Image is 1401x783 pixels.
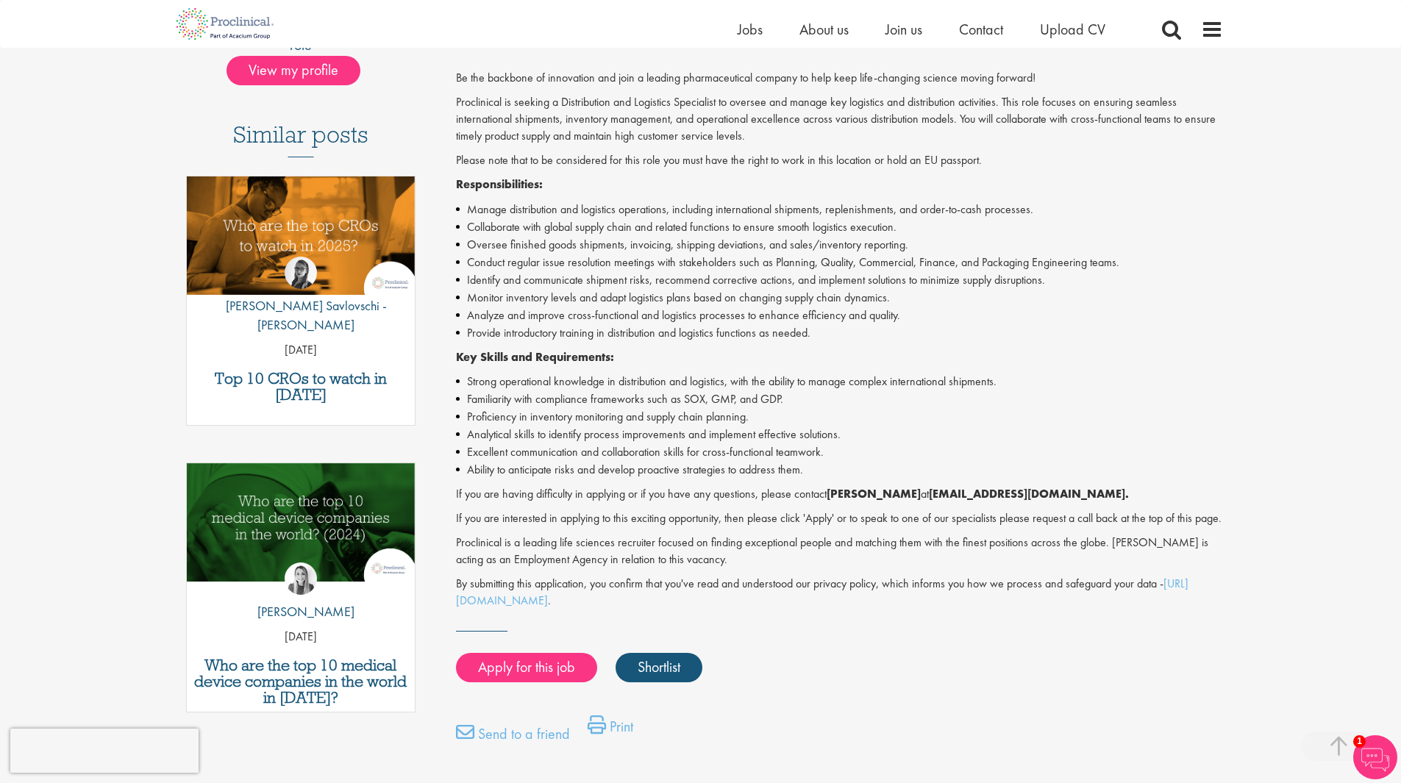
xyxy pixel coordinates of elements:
a: Link to a post [187,176,416,307]
strong: [PERSON_NAME] [827,486,921,501]
a: Send to a friend [456,723,570,752]
li: Monitor inventory levels and adapt logistics plans based on changing supply chain dynamics. [456,289,1223,307]
li: Collaborate with global supply chain and related functions to ensure smooth logistics execution. [456,218,1223,236]
li: Identify and communicate shipment risks, recommend corrective actions, and implement solutions to... [456,271,1223,289]
p: If you are having difficulty in applying or if you have any questions, please contact at [456,486,1223,503]
p: [PERSON_NAME] [246,602,354,621]
img: Top 10 Medical Device Companies 2024 [187,463,416,582]
h3: Similar posts [233,122,368,157]
img: Hannah Burke [285,562,317,595]
img: Chatbot [1353,735,1397,779]
img: Theodora Savlovschi - Wicks [285,257,317,289]
a: Upload CV [1040,20,1105,39]
a: Hannah Burke [PERSON_NAME] [246,562,354,629]
a: About us [799,20,849,39]
iframe: reCAPTCHA [10,729,199,773]
p: Proclinical is seeking a Distribution and Logistics Specialist to oversee and manage key logistic... [456,94,1223,145]
li: Strong operational knowledge in distribution and logistics, with the ability to manage complex in... [456,373,1223,390]
li: Provide introductory training in distribution and logistics functions as needed. [456,324,1223,342]
li: Familiarity with compliance frameworks such as SOX, GMP, and GDP. [456,390,1223,408]
div: Job description [456,70,1223,609]
li: Conduct regular issue resolution meetings with stakeholders such as Planning, Quality, Commercial... [456,254,1223,271]
span: 1 [1353,735,1366,748]
a: Contact [959,20,1003,39]
a: Apply for this job [456,653,597,682]
a: Shortlist [616,653,702,682]
p: Please note that to be considered for this role you must have the right to work in this location ... [456,152,1223,169]
span: View my profile [227,56,360,85]
img: Top 10 CROs 2025 | Proclinical [187,176,416,295]
a: Print [588,715,633,745]
li: Analytical skills to identify process improvements and implement effective solutions. [456,426,1223,443]
p: If you are interested in applying to this exciting opportunity, then please click 'Apply' or to s... [456,510,1223,527]
strong: Responsibilities: [456,176,543,192]
li: Ability to anticipate risks and develop proactive strategies to address them. [456,461,1223,479]
a: Jobs [738,20,763,39]
p: [PERSON_NAME] Savlovschi - [PERSON_NAME] [187,296,416,334]
p: [DATE] [187,629,416,646]
li: Manage distribution and logistics operations, including international shipments, replenishments, ... [456,201,1223,218]
p: Be the backbone of innovation and join a leading pharmaceutical company to help keep life-changin... [456,70,1223,87]
li: Excellent communication and collaboration skills for cross-functional teamwork. [456,443,1223,461]
a: Link to a post [187,463,416,593]
a: Top 10 CROs to watch in [DATE] [194,371,408,403]
a: View my profile [227,59,375,78]
a: Theodora Savlovschi - Wicks [PERSON_NAME] Savlovschi - [PERSON_NAME] [187,257,416,341]
li: Proficiency in inventory monitoring and supply chain planning. [456,408,1223,426]
a: Join us [885,20,922,39]
p: Proclinical is a leading life sciences recruiter focused on finding exceptional people and matchi... [456,534,1223,568]
li: Analyze and improve cross-functional and logistics processes to enhance efficiency and quality. [456,307,1223,324]
strong: [EMAIL_ADDRESS][DOMAIN_NAME]. [929,486,1129,501]
li: Oversee finished goods shipments, invoicing, shipping deviations, and sales/inventory reporting. [456,236,1223,254]
p: [DATE] [187,342,416,359]
p: By submitting this application, you confirm that you've read and understood our privacy policy, w... [456,576,1223,609]
a: [URL][DOMAIN_NAME] [456,576,1188,608]
a: Who are the top 10 medical device companies in the world in [DATE]? [194,657,408,706]
strong: Key Skills and Requirements: [456,349,614,365]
